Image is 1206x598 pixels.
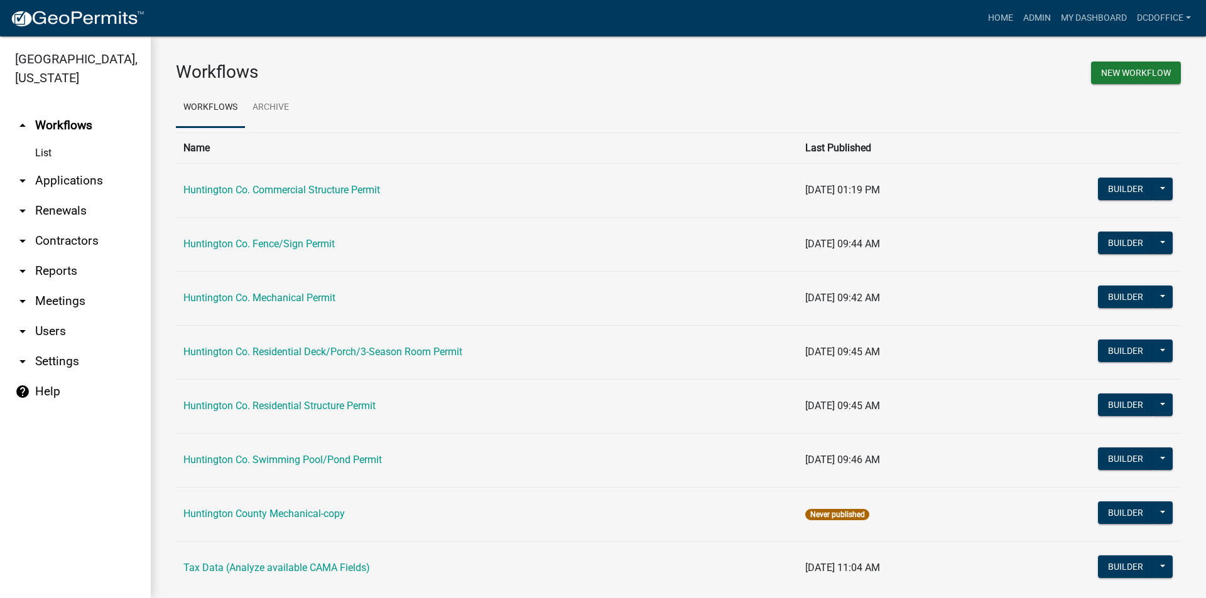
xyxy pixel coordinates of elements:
[15,233,30,248] i: arrow_drop_down
[1018,6,1056,30] a: Admin
[805,346,880,358] span: [DATE] 09:45 AM
[1098,555,1153,578] button: Builder
[805,400,880,412] span: [DATE] 09:45 AM
[1056,6,1132,30] a: My Dashboard
[183,562,370,574] a: Tax Data (Analyze available CAMA Fields)
[176,61,669,83] h3: Workflows
[805,509,869,520] span: Never published
[798,132,988,163] th: Last Published
[805,562,880,574] span: [DATE] 11:04 AM
[183,346,462,358] a: Huntington Co. Residential Deck/Porch/3-Season Room Permit
[805,238,880,250] span: [DATE] 09:44 AM
[1098,501,1153,524] button: Builder
[15,354,30,369] i: arrow_drop_down
[1098,232,1153,254] button: Builder
[183,454,382,466] a: Huntington Co. Swimming Pool/Pond Permit
[245,88,296,128] a: Archive
[805,454,880,466] span: [DATE] 09:46 AM
[15,264,30,279] i: arrow_drop_down
[1091,61,1181,84] button: New Workflow
[183,184,380,196] a: Huntington Co. Commercial Structure Permit
[805,184,880,196] span: [DATE] 01:19 PM
[1098,447,1153,470] button: Builder
[1098,339,1153,362] button: Builder
[15,203,30,218] i: arrow_drop_down
[1098,393,1153,416] button: Builder
[15,118,30,133] i: arrow_drop_up
[15,384,30,399] i: help
[176,132,798,163] th: Name
[15,294,30,309] i: arrow_drop_down
[1098,286,1153,308] button: Builder
[183,400,376,412] a: Huntington Co. Residential Structure Permit
[983,6,1018,30] a: Home
[183,508,345,520] a: Huntington County Mechanical-copy
[183,238,335,250] a: Huntington Co. Fence/Sign Permit
[183,292,335,304] a: Huntington Co. Mechanical Permit
[1098,178,1153,200] button: Builder
[176,88,245,128] a: Workflows
[1132,6,1196,30] a: DCDOffice
[15,173,30,188] i: arrow_drop_down
[805,292,880,304] span: [DATE] 09:42 AM
[15,324,30,339] i: arrow_drop_down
